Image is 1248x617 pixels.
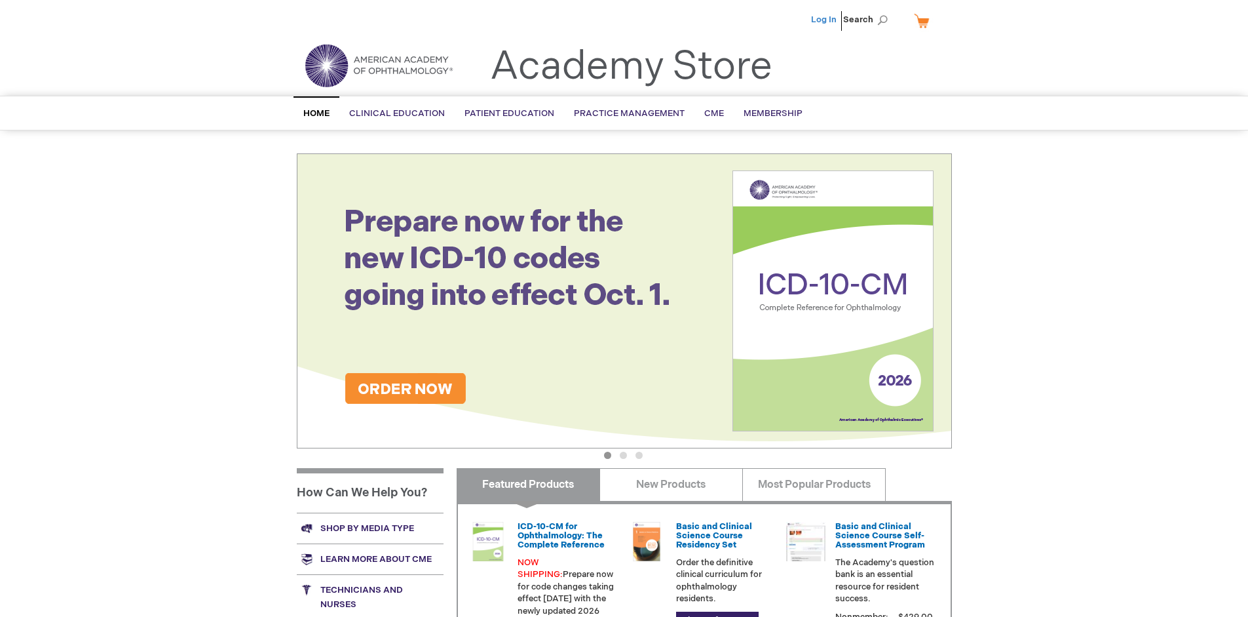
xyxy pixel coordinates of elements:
[297,544,444,574] a: Learn more about CME
[468,522,508,561] img: 0120008u_42.png
[518,521,605,551] a: ICD-10-CM for Ophthalmology: The Complete Reference
[786,522,825,561] img: bcscself_20.jpg
[835,521,925,551] a: Basic and Clinical Science Course Self-Assessment Program
[676,557,776,605] p: Order the definitive clinical curriculum for ophthalmology residents.
[742,468,886,501] a: Most Popular Products
[349,108,445,119] span: Clinical Education
[297,468,444,513] h1: How Can We Help You?
[811,14,837,25] a: Log In
[303,108,330,119] span: Home
[744,108,803,119] span: Membership
[490,43,772,90] a: Academy Store
[635,452,643,459] button: 3 of 3
[457,468,600,501] a: Featured Products
[574,108,685,119] span: Practice Management
[599,468,743,501] a: New Products
[604,452,611,459] button: 1 of 3
[297,513,444,544] a: Shop by media type
[620,452,627,459] button: 2 of 3
[464,108,554,119] span: Patient Education
[704,108,724,119] span: CME
[835,557,935,605] p: The Academy's question bank is an essential resource for resident success.
[843,7,893,33] span: Search
[518,557,563,580] font: NOW SHIPPING:
[627,522,666,561] img: 02850963u_47.png
[676,521,752,551] a: Basic and Clinical Science Course Residency Set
